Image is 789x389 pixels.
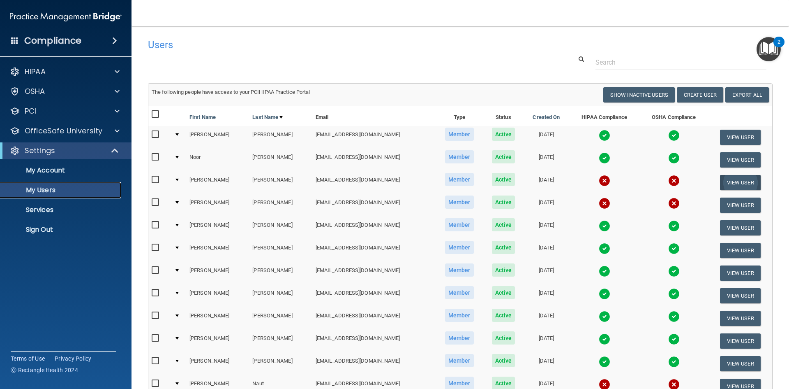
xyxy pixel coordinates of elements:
[492,309,515,322] span: Active
[186,217,249,239] td: [PERSON_NAME]
[599,220,610,232] img: tick.e7d51cea.svg
[668,243,680,254] img: tick.e7d51cea.svg
[10,146,119,156] a: Settings
[186,262,249,284] td: [PERSON_NAME]
[599,175,610,186] img: cross.ca9f0e7f.svg
[312,262,436,284] td: [EMAIL_ADDRESS][DOMAIN_NAME]
[668,152,680,164] img: tick.e7d51cea.svg
[757,37,781,61] button: Open Resource Center, 2 new notifications
[777,42,780,53] div: 2
[720,152,761,168] button: View User
[524,262,569,284] td: [DATE]
[5,186,118,194] p: My Users
[249,149,312,171] td: [PERSON_NAME]
[725,87,769,102] a: Export All
[524,171,569,194] td: [DATE]
[152,89,310,95] span: The following people have access to your PCIHIPAA Practice Portal
[445,309,474,322] span: Member
[249,307,312,330] td: [PERSON_NAME]
[492,173,515,186] span: Active
[603,87,675,102] button: Show Inactive Users
[720,266,761,281] button: View User
[599,311,610,322] img: tick.e7d51cea.svg
[312,239,436,262] td: [EMAIL_ADDRESS][DOMAIN_NAME]
[599,243,610,254] img: tick.e7d51cea.svg
[720,243,761,258] button: View User
[24,35,81,47] h4: Compliance
[720,333,761,349] button: View User
[445,128,474,141] span: Member
[668,266,680,277] img: tick.e7d51cea.svg
[445,173,474,186] span: Member
[595,55,766,70] input: Search
[668,288,680,300] img: tick.e7d51cea.svg
[445,196,474,209] span: Member
[25,67,46,77] p: HIPAA
[668,333,680,345] img: tick.e7d51cea.svg
[524,126,569,149] td: [DATE]
[599,198,610,209] img: cross.ca9f0e7f.svg
[249,194,312,217] td: [PERSON_NAME]
[668,311,680,322] img: tick.e7d51cea.svg
[312,194,436,217] td: [EMAIL_ADDRESS][DOMAIN_NAME]
[599,266,610,277] img: tick.e7d51cea.svg
[312,149,436,171] td: [EMAIL_ADDRESS][DOMAIN_NAME]
[148,40,507,50] h4: Users
[5,206,118,214] p: Services
[445,263,474,277] span: Member
[720,220,761,235] button: View User
[249,217,312,239] td: [PERSON_NAME]
[11,366,78,374] span: Ⓒ Rectangle Health 2024
[720,288,761,303] button: View User
[445,331,474,345] span: Member
[720,130,761,145] button: View User
[445,218,474,231] span: Member
[524,307,569,330] td: [DATE]
[524,217,569,239] td: [DATE]
[492,128,515,141] span: Active
[186,126,249,149] td: [PERSON_NAME]
[668,130,680,141] img: tick.e7d51cea.svg
[483,106,524,126] th: Status
[668,220,680,232] img: tick.e7d51cea.svg
[492,218,515,231] span: Active
[720,311,761,326] button: View User
[312,284,436,307] td: [EMAIL_ADDRESS][DOMAIN_NAME]
[524,330,569,352] td: [DATE]
[249,352,312,375] td: [PERSON_NAME]
[639,106,708,126] th: OSHA Compliance
[524,194,569,217] td: [DATE]
[312,217,436,239] td: [EMAIL_ADDRESS][DOMAIN_NAME]
[524,352,569,375] td: [DATE]
[249,262,312,284] td: [PERSON_NAME]
[189,112,216,122] a: First Name
[25,106,36,116] p: PCI
[249,239,312,262] td: [PERSON_NAME]
[599,356,610,368] img: tick.e7d51cea.svg
[249,126,312,149] td: [PERSON_NAME]
[249,171,312,194] td: [PERSON_NAME]
[492,196,515,209] span: Active
[312,171,436,194] td: [EMAIL_ADDRESS][DOMAIN_NAME]
[524,149,569,171] td: [DATE]
[186,284,249,307] td: [PERSON_NAME]
[312,330,436,352] td: [EMAIL_ADDRESS][DOMAIN_NAME]
[186,239,249,262] td: [PERSON_NAME]
[445,286,474,299] span: Member
[668,198,680,209] img: cross.ca9f0e7f.svg
[312,106,436,126] th: Email
[599,333,610,345] img: tick.e7d51cea.svg
[492,286,515,299] span: Active
[10,9,122,25] img: PMB logo
[720,175,761,190] button: View User
[533,112,560,122] a: Created On
[445,241,474,254] span: Member
[11,354,45,363] a: Terms of Use
[599,288,610,300] img: tick.e7d51cea.svg
[668,175,680,186] img: cross.ca9f0e7f.svg
[186,352,249,375] td: [PERSON_NAME]
[720,356,761,371] button: View User
[668,356,680,368] img: tick.e7d51cea.svg
[436,106,483,126] th: Type
[186,330,249,352] td: [PERSON_NAME]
